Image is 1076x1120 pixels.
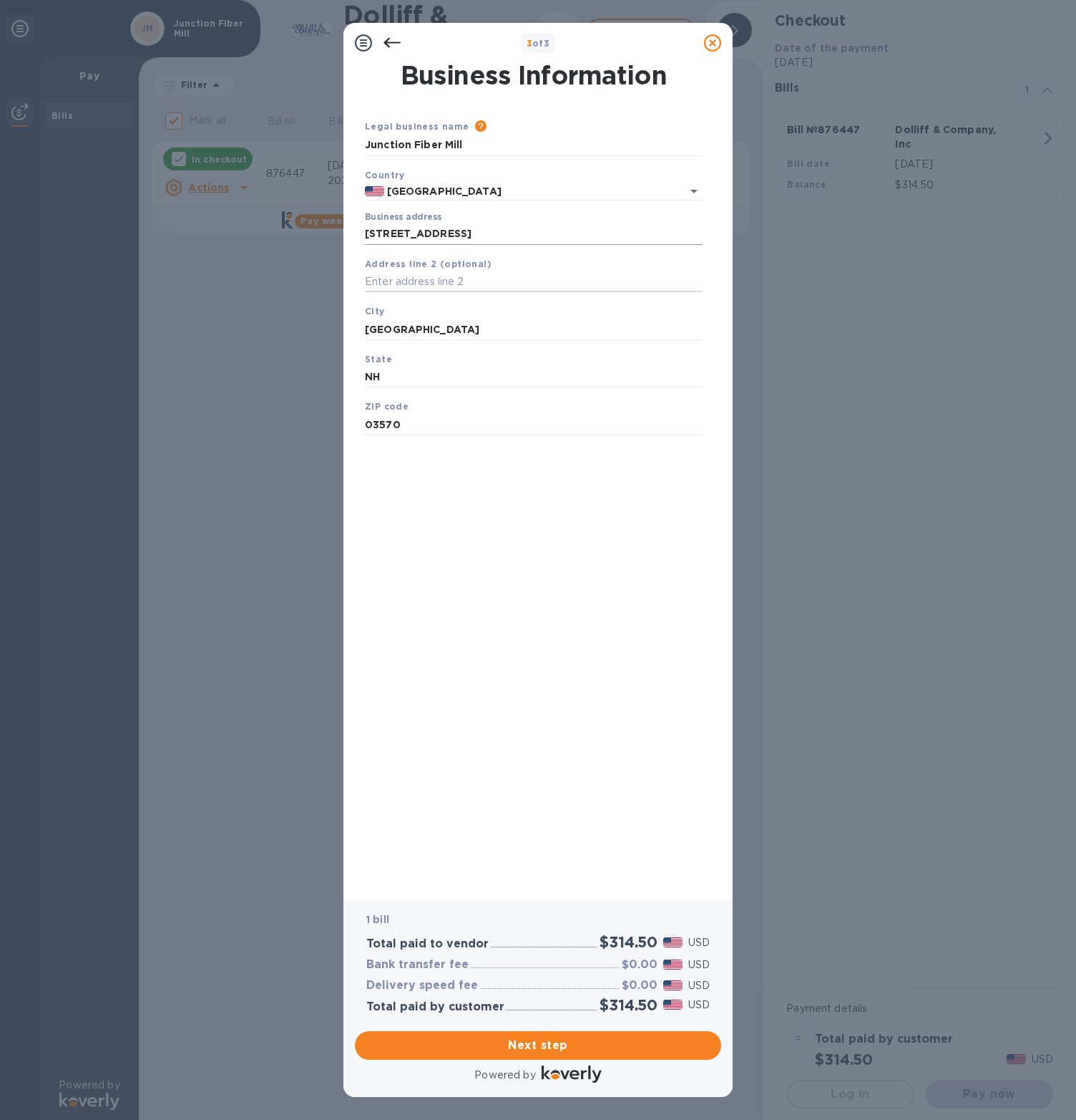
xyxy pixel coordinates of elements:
b: City [365,306,385,317]
img: USD [663,960,683,970]
p: USD [688,978,710,993]
b: Legal business name [365,121,469,132]
p: Powered by [474,1068,535,1083]
h2: $314.50 [600,996,657,1014]
input: Enter address line 2 [365,271,703,293]
b: Country [365,170,405,180]
label: Business address [365,213,441,222]
img: Logo [542,1066,602,1083]
b: ZIP code [365,401,409,412]
h3: Bank transfer fee [366,958,469,972]
b: Address line 2 (optional) [365,259,491,269]
p: USD [688,998,710,1013]
p: USD [688,957,710,972]
span: 3 [527,38,532,49]
input: Enter ZIP code [365,414,703,435]
h3: $0.00 [622,958,657,972]
img: USD [663,980,683,990]
b: State [365,354,392,365]
img: US [365,186,384,196]
input: Enter city [365,319,703,340]
b: of 3 [527,38,550,49]
h3: Delivery speed fee [366,979,478,993]
h2: $314.50 [600,933,657,951]
input: Select country [384,183,662,201]
span: Next step [366,1037,710,1054]
img: USD [663,937,683,947]
h3: Total paid to vendor [366,937,489,951]
p: USD [688,935,710,950]
h3: $0.00 [622,979,657,993]
b: 1 bill [366,914,389,925]
input: Enter legal business name [365,135,703,156]
h1: Business Information [362,60,705,90]
input: Enter address [365,223,703,245]
img: USD [663,1000,683,1010]
button: Open [684,181,704,201]
button: Next step [355,1031,721,1060]
h3: Total paid by customer [366,1000,504,1014]
input: Enter state [365,367,703,388]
